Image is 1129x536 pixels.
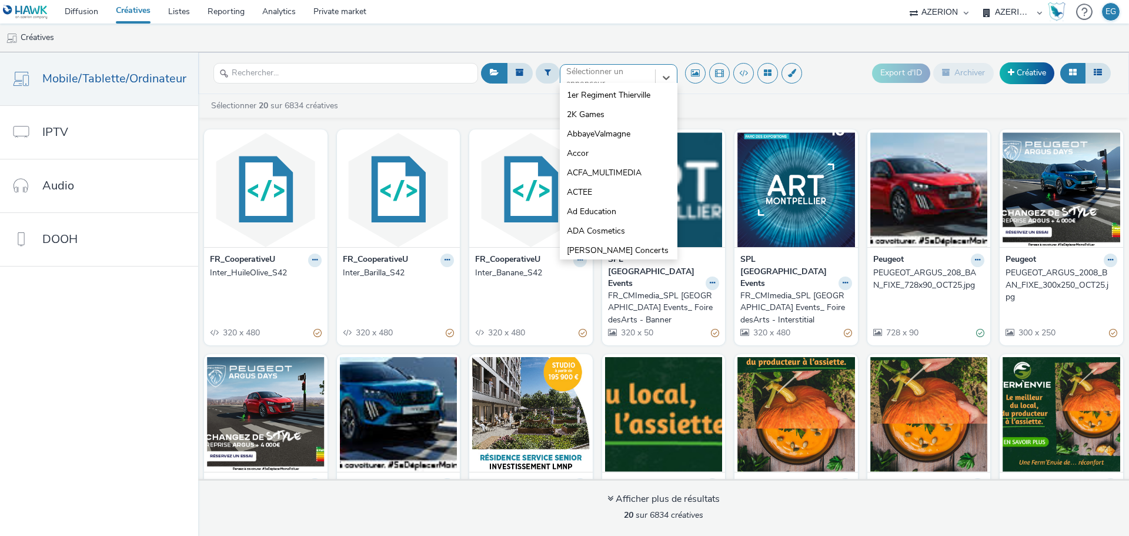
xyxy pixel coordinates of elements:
strong: FR_CooperativeU [210,254,275,267]
span: DOOH [42,231,78,248]
strong: FERM'ENVIE [1006,478,1053,492]
a: Sélectionner sur 6834 créatives [210,100,343,111]
div: FR_CMImedia_SPL [GEOGRAPHIC_DATA] Events_ FoiredesArts - Interstitial [740,290,847,326]
span: 728 x 90 [885,327,918,338]
div: FR_CMImedia_SPL [GEOGRAPHIC_DATA] Events_ FoiredesArts - Banner [608,290,715,326]
img: FR_CMImedia_SPL Occitanie Events_ FoiredesArts - Interstitial visual [737,132,855,247]
button: Archiver [933,63,994,83]
span: 300 x 250 [1017,327,1055,338]
span: IPTV [42,124,68,141]
a: FR_CMImedia_SPL [GEOGRAPHIC_DATA] Events_ FoiredesArts - Banner [608,290,720,326]
img: mobile [6,32,18,44]
a: FR_CMImedia_SPL [GEOGRAPHIC_DATA] Events_ FoiredesArts - Interstitial [740,290,852,326]
a: PEUGEOT_ARGUS_2008_BAN_FIXE_300x250_OCT25.jpg [1006,267,1117,303]
input: Rechercher... [213,63,478,84]
img: PEUGEOT_ARGUS_208_BAN_FIXE_728x90_OCT25.jpg visual [870,132,988,247]
span: Accor [567,148,589,159]
div: Partiellement valide [844,327,852,339]
strong: Icade [475,478,495,492]
img: 1718_FERM_ENVIE_MEGA_BANNIERE_728x90px.jpg visual [605,357,723,472]
strong: FERM'ENVIE [608,478,656,492]
img: 1718_FERM_ENVIE_GRAND_ANGLE_300x600px.jpg visual [870,357,988,472]
span: Audio [42,177,74,194]
a: Hawk Academy [1048,2,1070,21]
a: Créative [1000,62,1054,84]
span: ADA Cosmetics [567,225,625,237]
span: ACFA_MULTIMEDIA [567,167,642,179]
strong: Peugeot [1006,254,1036,267]
a: Inter_HuileOlive_S42 [210,267,322,279]
div: Partiellement valide [446,327,454,339]
img: PEUGEOT_ARGUS_2008_BAN_FIXE_300x250_OCT25.jpg visual [1003,132,1120,247]
strong: Peugeot [210,478,241,492]
div: Sélectionner un annonceur... [566,66,649,90]
div: Inter_Banane_S42 [475,267,582,279]
div: PEUGEOT_ARGUS_208_BAN_FIXE_728x90_OCT25.jpg [873,267,980,291]
strong: Peugeot [343,478,373,492]
a: PEUGEOT_ARGUS_208_BAN_FIXE_728x90_OCT25.jpg [873,267,985,291]
button: Grille [1060,63,1085,83]
img: PEUGEOT_ARGUS_208_BAN_FIXE_300x250_OCT25.jpg visual [207,357,325,472]
strong: 20 [259,100,268,111]
img: Inter_Banane_S42 visual [472,132,590,247]
strong: SPL [GEOGRAPHIC_DATA] Events [740,254,836,289]
div: Partiellement valide [579,327,587,339]
span: 320 x 480 [487,327,525,338]
div: Partiellement valide [313,327,322,339]
img: undefined Logo [3,5,48,19]
div: Afficher plus de résultats [607,492,720,506]
strong: FERM'ENVIE [740,478,788,492]
span: [PERSON_NAME] Concerts [567,245,669,257]
img: 1718_FERM_ENVIE_MOBILE_320x480px.jpg visual [737,357,855,472]
span: ACTEE [567,187,592,198]
div: Partiellement valide [1109,327,1117,339]
strong: SPL [GEOGRAPHIC_DATA] Events [608,254,703,289]
a: Inter_Barilla_S42 [343,267,455,279]
div: Inter_Barilla_S42 [343,267,450,279]
span: AbbayeValmagne [567,128,630,140]
a: Inter_Banane_S42 [475,267,587,279]
div: Valide [976,327,984,339]
div: Partiellement valide [711,327,719,339]
strong: Peugeot [873,254,904,267]
img: 1718_FERM_ENVIE_PAVE_300x250px.jpg visual [1003,357,1120,472]
img: cadePromotion_PrgToulouse_MobileRCS_Oct_2025 | Interstitial visual [472,357,590,472]
img: Hawk Academy [1048,2,1065,21]
span: 1er Regiment Thierville [567,89,650,101]
span: Ad Education [567,206,616,218]
div: PEUGEOT_ARGUS_2008_BAN_FIXE_300x250_OCT25.jpg [1006,267,1113,303]
strong: FR_CooperativeU [475,254,540,267]
span: sur 6834 créatives [624,510,703,521]
button: Export d'ID [872,64,930,82]
strong: 20 [624,510,633,521]
strong: FR_CooperativeU [343,254,408,267]
div: EG [1105,3,1116,21]
div: Inter_HuileOlive_S42 [210,267,317,279]
strong: FERM'ENVIE [873,478,921,492]
button: Liste [1085,63,1111,83]
img: Inter_Barilla_S42 visual [340,132,457,247]
span: 2K Games [567,109,604,121]
img: PEUGEOT_ARGUS_2008_BAN_FIXE_728x90_OCT25.jpg visual [340,357,457,472]
span: Mobile/Tablette/Ordinateur [42,70,186,87]
span: 320 x 480 [355,327,393,338]
span: 320 x 480 [752,327,790,338]
img: Inter_HuileOlive_S42 visual [207,132,325,247]
span: 320 x 480 [222,327,260,338]
span: 320 x 50 [620,327,653,338]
